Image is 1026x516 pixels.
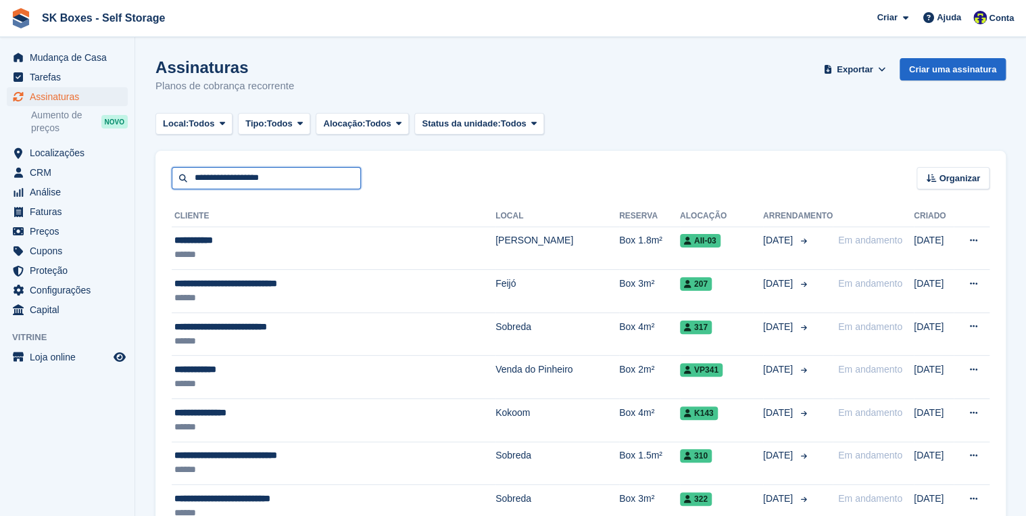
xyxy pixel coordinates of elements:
span: Preços [30,222,111,241]
span: 207 [680,277,712,291]
a: menu [7,281,128,300]
span: Organizar [939,172,980,185]
span: Todos [267,117,293,131]
span: Criar [877,11,897,24]
button: Tipo: Todos [238,113,310,135]
a: menu [7,87,128,106]
span: [DATE] [763,406,796,420]
span: Localizações [30,143,111,162]
span: Em andamento [838,278,902,289]
td: [DATE] [914,270,954,313]
td: [DATE] [914,312,954,356]
span: Todos [189,117,214,131]
a: menu [7,48,128,67]
button: Exportar [821,58,889,80]
span: Em andamento [838,407,902,418]
span: CRM [30,163,111,182]
a: menu [7,300,128,319]
td: Box 3m² [619,270,680,313]
span: Capital [30,300,111,319]
button: Status da unidade: Todos [414,113,544,135]
span: Em andamento [838,321,902,332]
span: Ajuda [937,11,961,24]
span: [DATE] [763,492,796,506]
span: Cupons [30,241,111,260]
span: Todos [366,117,391,131]
a: menu [7,68,128,87]
span: Todos [501,117,527,131]
td: Box 4m² [619,312,680,356]
td: Sobreda [495,312,619,356]
a: menu [7,183,128,202]
span: K143 [680,406,718,420]
td: [PERSON_NAME] [495,227,619,270]
a: Aumento de preços NOVO [31,108,128,135]
td: Kokoom [495,399,619,442]
a: Loja de pré-visualização [112,349,128,365]
td: [DATE] [914,442,954,485]
span: Assinaturas [30,87,111,106]
a: menu [7,261,128,280]
span: 310 [680,449,712,463]
span: VP341 [680,363,723,377]
span: AII-03 [680,234,720,248]
img: stora-icon-8386f47178a22dfd0bd8f6a31ec36ba5ce8667c1dd55bd0f319d3a0aa187defe.svg [11,8,31,28]
span: [DATE] [763,233,796,248]
img: Rita Ferreira [973,11,987,24]
h1: Assinaturas [155,58,294,76]
span: Em andamento [838,450,902,461]
th: Criado [914,206,954,227]
th: Cliente [172,206,495,227]
span: [DATE] [763,448,796,463]
span: Conta [989,11,1014,25]
th: Local [495,206,619,227]
span: Tarefas [30,68,111,87]
span: Em andamento [838,493,902,504]
a: menu [7,222,128,241]
a: menu [7,163,128,182]
span: Mudança de Casa [30,48,111,67]
td: Box 1.8m² [619,227,680,270]
a: menu [7,348,128,367]
span: Tipo: [245,117,267,131]
span: Loja online [30,348,111,367]
a: Criar uma assinatura [900,58,1006,80]
a: SK Boxes - Self Storage [36,7,170,29]
td: Box 1.5m² [619,442,680,485]
span: Configurações [30,281,111,300]
div: NOVO [101,115,128,128]
a: menu [7,241,128,260]
button: Alocação: Todos [316,113,409,135]
td: [DATE] [914,227,954,270]
td: Box 4m² [619,399,680,442]
td: Sobreda [495,442,619,485]
span: Em andamento [838,364,902,375]
th: Reserva [619,206,680,227]
span: 317 [680,321,712,334]
span: 322 [680,492,712,506]
span: [DATE] [763,320,796,334]
th: Arrendamento [763,206,833,227]
button: Local: Todos [155,113,233,135]
span: [DATE] [763,362,796,377]
span: Aumento de preços [31,109,101,135]
span: Proteção [30,261,111,280]
p: Planos de cobrança recorrente [155,78,294,94]
td: [DATE] [914,356,954,399]
span: Alocação: [323,117,365,131]
a: menu [7,143,128,162]
td: Feijó [495,270,619,313]
span: [DATE] [763,277,796,291]
td: Venda do Pinheiro [495,356,619,399]
span: Exportar [837,63,873,76]
span: Análise [30,183,111,202]
span: Faturas [30,202,111,221]
span: Status da unidade: [422,117,500,131]
td: Box 2m² [619,356,680,399]
th: Alocação [680,206,763,227]
td: [DATE] [914,399,954,442]
span: Local: [163,117,189,131]
a: menu [7,202,128,221]
span: Em andamento [838,235,902,245]
span: Vitrine [12,331,135,344]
